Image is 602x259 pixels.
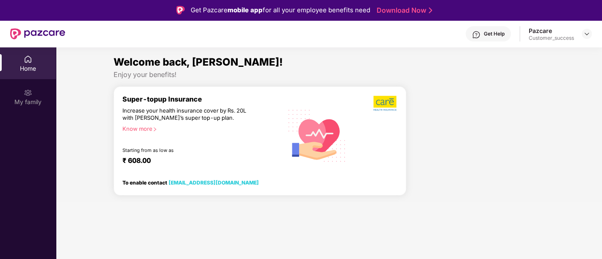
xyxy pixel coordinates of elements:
[122,95,283,103] div: Super-topup Insurance
[114,56,283,68] span: Welcome back, [PERSON_NAME]!
[529,27,574,35] div: Pazcare
[529,35,574,41] div: Customer_success
[122,147,247,153] div: Starting from as low as
[10,28,65,39] img: New Pazcare Logo
[472,30,480,39] img: svg+xml;base64,PHN2ZyBpZD0iSGVscC0zMngzMiIgeG1sbnM9Imh0dHA6Ly93d3cudzMub3JnLzIwMDAvc3ZnIiB3aWR0aD...
[191,5,370,15] div: Get Pazcare for all your employee benefits need
[373,95,397,111] img: b5dec4f62d2307b9de63beb79f102df3.png
[283,100,351,170] img: svg+xml;base64,PHN2ZyB4bWxucz0iaHR0cDovL3d3dy53My5vcmcvMjAwMC9zdmciIHhtbG5zOnhsaW5rPSJodHRwOi8vd3...
[122,179,259,185] div: To enable contact
[122,107,246,121] div: Increase your health insurance cover by Rs. 20L with [PERSON_NAME]’s super top-up plan.
[153,127,157,132] span: right
[114,70,544,79] div: Enjoy your benefits!
[122,125,278,131] div: Know more
[24,88,32,97] img: svg+xml;base64,PHN2ZyB3aWR0aD0iMjAiIGhlaWdodD0iMjAiIHZpZXdCb3g9IjAgMCAyMCAyMCIgZmlsbD0ibm9uZSIgeG...
[227,6,263,14] strong: mobile app
[429,6,432,15] img: Stroke
[169,179,259,186] a: [EMAIL_ADDRESS][DOMAIN_NAME]
[583,30,590,37] img: svg+xml;base64,PHN2ZyBpZD0iRHJvcGRvd24tMzJ4MzIiIHhtbG5zPSJodHRwOi8vd3d3LnczLm9yZy8yMDAwL3N2ZyIgd2...
[377,6,430,15] a: Download Now
[176,6,185,14] img: Logo
[24,55,32,63] img: svg+xml;base64,PHN2ZyBpZD0iSG9tZSIgeG1sbnM9Imh0dHA6Ly93d3cudzMub3JnLzIwMDAvc3ZnIiB3aWR0aD0iMjAiIG...
[122,157,275,167] div: ₹ 608.00
[484,30,505,37] div: Get Help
